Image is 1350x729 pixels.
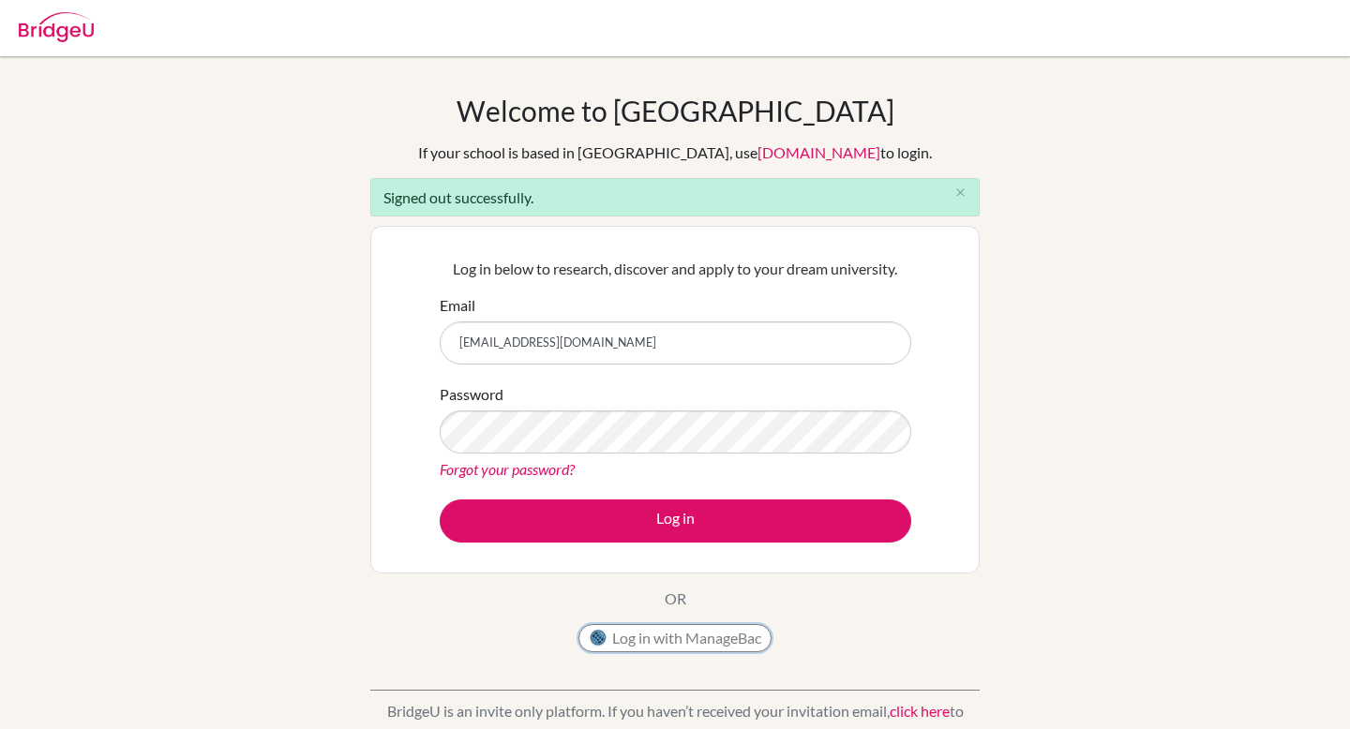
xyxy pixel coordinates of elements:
p: Log in below to research, discover and apply to your dream university. [440,258,911,280]
a: Forgot your password? [440,460,575,478]
p: OR [665,588,686,610]
div: Signed out successfully. [370,178,980,216]
button: Log in [440,499,911,543]
label: Password [440,383,503,406]
button: Log in with ManageBac [578,624,772,652]
div: If your school is based in [GEOGRAPHIC_DATA], use to login. [418,141,932,164]
label: Email [440,294,475,317]
a: [DOMAIN_NAME] [757,143,880,161]
img: Bridge-U [19,12,94,42]
h1: Welcome to [GEOGRAPHIC_DATA] [457,94,894,127]
button: Close [941,179,979,207]
a: click here [890,702,950,720]
i: close [953,186,967,200]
